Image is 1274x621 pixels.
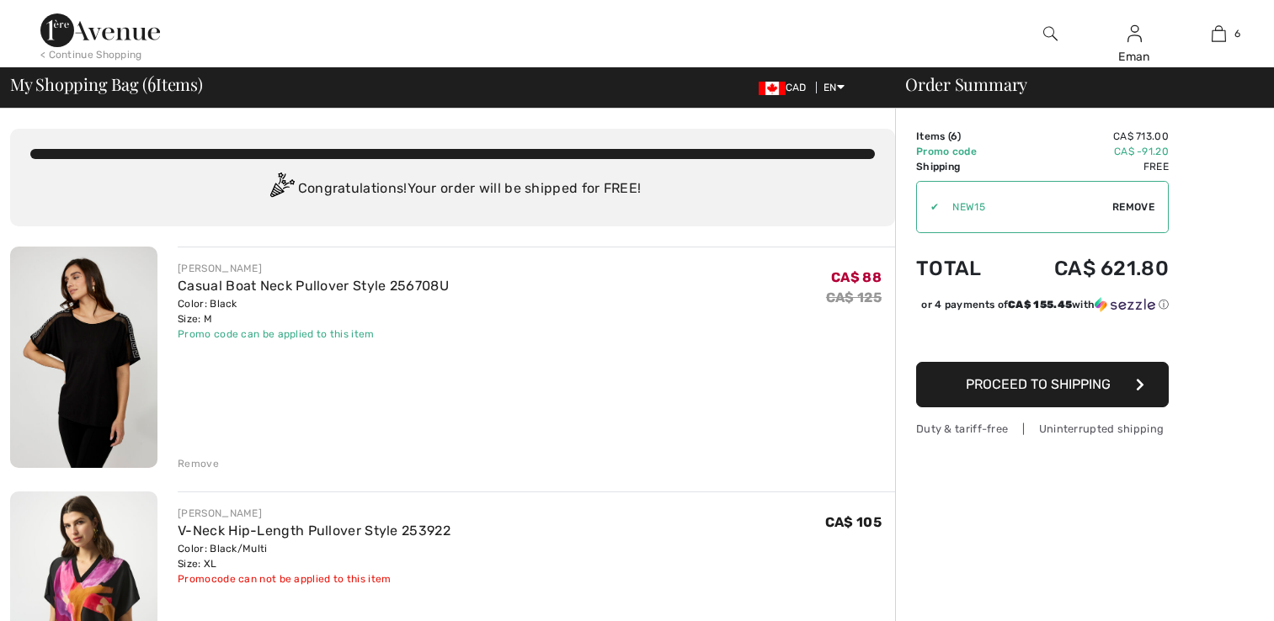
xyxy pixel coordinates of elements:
span: EN [824,82,845,93]
img: Canadian Dollar [759,82,786,95]
a: Sign In [1127,25,1142,41]
div: [PERSON_NAME] [178,506,450,521]
div: or 4 payments of with [921,297,1169,312]
div: < Continue Shopping [40,47,142,62]
a: Casual Boat Neck Pullover Style 256708U [178,278,449,294]
a: 6 [1177,24,1260,44]
img: 1ère Avenue [40,13,160,47]
div: [PERSON_NAME] [178,261,449,276]
iframe: Find more information here [959,140,1274,621]
img: My Info [1127,24,1142,44]
img: Casual Boat Neck Pullover Style 256708U [10,247,157,468]
span: CA$ 88 [831,269,882,285]
s: CA$ 125 [826,289,882,305]
div: Promo code can be applied to this item [178,326,449,342]
img: My Bag [1212,24,1226,44]
div: Promocode can not be applied to this item [178,571,450,586]
input: Promo code [939,182,1112,232]
td: Items ( ) [916,129,1008,144]
img: search the website [1043,24,1058,44]
div: Color: Black Size: M [178,296,449,326]
div: Order Summary [885,76,1264,93]
img: Congratulation2.svg [264,172,298,206]
span: My Shopping Bag ( Items) [10,76,203,93]
td: Total [916,240,1008,297]
span: CA$ 105 [825,514,882,530]
div: ✔ [917,199,939,215]
button: Proceed to Shipping [916,362,1169,407]
td: Shipping [916,159,1008,174]
div: Congratulations! Your order will be shipped for FREE! [30,172,875,206]
div: Duty & tariff-free | Uninterrupted shipping [916,421,1169,437]
span: 6 [951,130,957,142]
span: 6 [147,72,156,93]
span: CAD [759,82,813,93]
span: 6 [1234,26,1240,41]
iframe: PayPal-paypal [916,318,1169,356]
div: Remove [178,456,219,471]
div: or 4 payments ofCA$ 155.45withSezzle Click to learn more about Sezzle [916,297,1169,318]
div: Color: Black/Multi Size: XL [178,541,450,571]
a: V-Neck Hip-Length Pullover Style 253922 [178,523,450,539]
td: CA$ 713.00 [1008,129,1169,144]
div: Eman [1093,48,1175,66]
td: Promo code [916,144,1008,159]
